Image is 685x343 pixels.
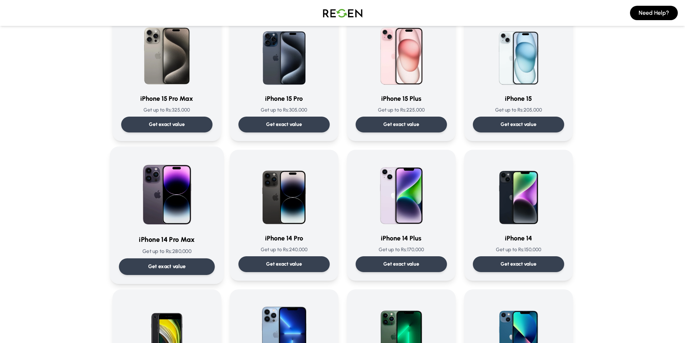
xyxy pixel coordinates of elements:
p: Get up to Rs: 305,000 [238,107,330,114]
p: Get exact value [501,121,536,128]
img: iPhone 14 Plus [367,158,436,227]
img: iPhone 14 Pro [250,158,319,227]
h3: iPhone 14 [473,233,564,243]
button: Need Help? [630,6,678,20]
img: iPhone 15 Pro Max [132,19,201,88]
h3: iPhone 14 Pro [238,233,330,243]
h3: iPhone 15 [473,94,564,104]
img: Logo [318,3,368,23]
img: iPhone 15 Pro [250,19,319,88]
p: Get up to Rs: 170,000 [356,246,447,253]
h3: iPhone 15 Pro [238,94,330,104]
h3: iPhone 15 Pro Max [121,94,213,104]
p: Get exact value [266,261,302,268]
h3: iPhone 14 Pro Max [119,234,215,245]
p: Get up to Rs: 280,000 [119,248,215,255]
p: Get up to Rs: 325,000 [121,107,213,114]
p: Get exact value [501,261,536,268]
img: iPhone 15 [484,19,553,88]
img: iPhone 14 Pro Max [131,155,203,228]
p: Get exact value [149,121,185,128]
p: Get up to Rs: 150,000 [473,246,564,253]
p: Get up to Rs: 225,000 [356,107,447,114]
p: Get up to Rs: 240,000 [238,246,330,253]
p: Get up to Rs: 205,000 [473,107,564,114]
p: Get exact value [148,263,186,270]
h3: iPhone 14 Plus [356,233,447,243]
img: iPhone 14 [484,158,553,227]
p: Get exact value [383,121,419,128]
p: Get exact value [266,121,302,128]
p: Get exact value [383,261,419,268]
img: iPhone 15 Plus [367,19,436,88]
h3: iPhone 15 Plus [356,94,447,104]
